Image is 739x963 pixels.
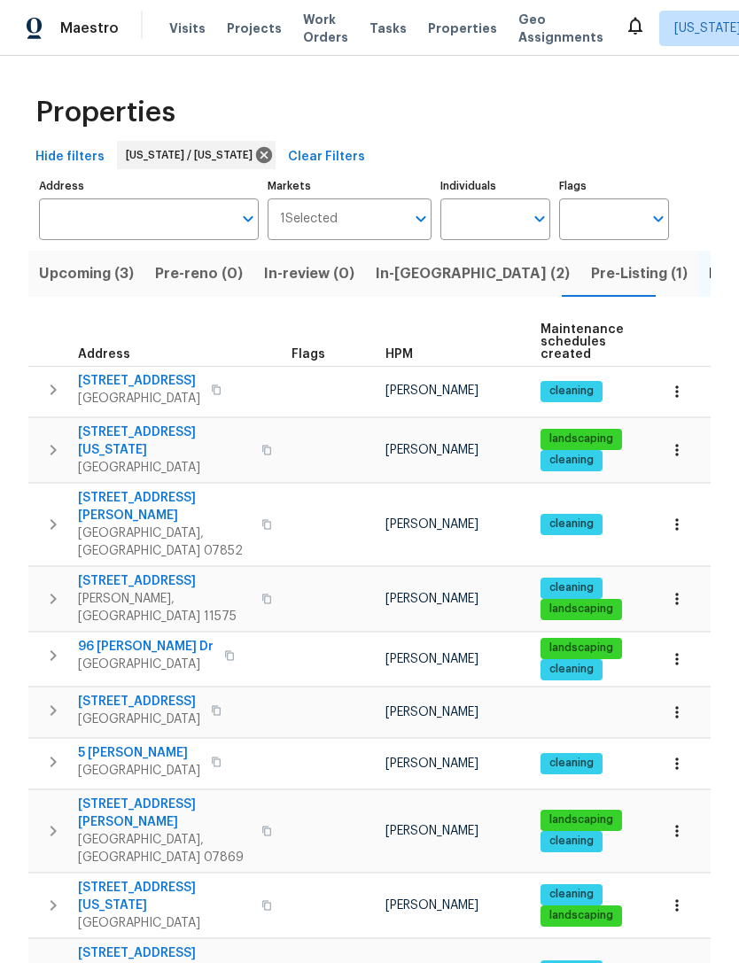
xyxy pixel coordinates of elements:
span: [PERSON_NAME] [385,757,478,770]
span: [STREET_ADDRESS][PERSON_NAME] [78,489,251,524]
span: In-[GEOGRAPHIC_DATA] (2) [376,261,570,286]
div: [US_STATE] / [US_STATE] [117,141,276,169]
span: landscaping [542,641,620,656]
span: [GEOGRAPHIC_DATA] [78,390,200,408]
span: Work Orders [303,11,348,46]
span: [PERSON_NAME] [385,518,478,531]
span: [STREET_ADDRESS][PERSON_NAME] [78,796,251,831]
span: landscaping [542,908,620,923]
span: [GEOGRAPHIC_DATA] [78,914,251,932]
label: Markets [268,181,432,191]
span: cleaning [542,834,601,849]
button: Open [408,206,433,231]
span: landscaping [542,602,620,617]
span: Geo Assignments [518,11,603,46]
span: cleaning [542,453,601,468]
span: [GEOGRAPHIC_DATA], [GEOGRAPHIC_DATA] 07852 [78,524,251,560]
button: Clear Filters [281,141,372,174]
span: [STREET_ADDRESS] [78,372,200,390]
label: Flags [559,181,669,191]
span: [GEOGRAPHIC_DATA], [GEOGRAPHIC_DATA] 07869 [78,831,251,866]
button: Open [646,206,671,231]
span: [GEOGRAPHIC_DATA] [78,459,251,477]
span: Tasks [369,22,407,35]
span: [PERSON_NAME] [385,706,478,718]
span: cleaning [542,887,601,902]
span: 1 Selected [280,212,338,227]
button: Hide filters [28,141,112,174]
span: [PERSON_NAME], [GEOGRAPHIC_DATA] 11575 [78,590,251,625]
span: cleaning [542,516,601,532]
span: [STREET_ADDRESS][US_STATE] [78,879,251,914]
span: In-review (0) [264,261,354,286]
span: [STREET_ADDRESS][US_STATE] [78,423,251,459]
span: [PERSON_NAME] [385,593,478,605]
span: 5 [PERSON_NAME] [78,744,200,762]
span: HPM [385,348,413,361]
span: Flags [292,348,325,361]
span: [PERSON_NAME] [385,825,478,837]
span: 96 [PERSON_NAME] Dr [78,638,214,656]
span: Address [78,348,130,361]
span: [PERSON_NAME] [385,653,478,665]
span: Upcoming (3) [39,261,134,286]
label: Individuals [440,181,550,191]
span: landscaping [542,431,620,447]
span: [STREET_ADDRESS] [78,693,200,711]
span: Clear Filters [288,146,365,168]
span: cleaning [542,384,601,399]
span: [US_STATE] / [US_STATE] [126,146,260,164]
span: Maintenance schedules created [541,323,624,361]
span: [STREET_ADDRESS] [78,572,251,590]
span: Pre-reno (0) [155,261,243,286]
span: cleaning [542,580,601,595]
button: Open [236,206,261,231]
span: [PERSON_NAME] [385,444,478,456]
span: landscaping [542,812,620,827]
span: [GEOGRAPHIC_DATA] [78,656,214,673]
span: cleaning [542,662,601,677]
span: Properties [428,19,497,37]
span: Properties [35,104,175,121]
span: [PERSON_NAME] [385,899,478,912]
button: Open [527,206,552,231]
span: [PERSON_NAME] [385,384,478,397]
span: [GEOGRAPHIC_DATA] [78,711,200,728]
span: cleaning [542,756,601,771]
span: Projects [227,19,282,37]
span: Maestro [60,19,119,37]
span: Hide filters [35,146,105,168]
span: [GEOGRAPHIC_DATA] [78,762,200,780]
label: Address [39,181,259,191]
span: Visits [169,19,206,37]
span: Pre-Listing (1) [591,261,688,286]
